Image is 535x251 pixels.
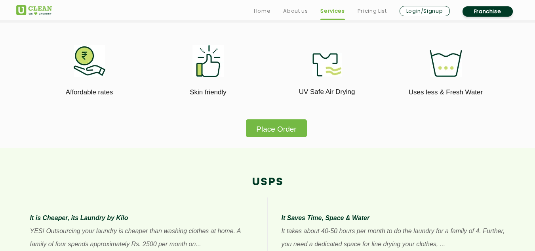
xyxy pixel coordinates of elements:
p: It Saves Time, Space & Water [282,211,505,224]
a: Pricing List [358,6,387,16]
img: uses_less_fresh_water_11zon.webp [430,50,462,77]
h2: USPs [16,176,519,189]
p: Affordable rates [36,87,143,98]
p: It takes about 40-50 hours per month to do the laundry for a family of 4. Further, you need a ded... [282,224,505,251]
p: It is Cheaper, its Laundry by Kilo [30,211,253,224]
p: Skin friendly [155,87,262,98]
a: Home [254,6,271,16]
a: Franchise [463,6,513,17]
img: skin_friendly_11zon.webp [192,45,224,77]
button: Place Order [246,119,307,137]
img: uv_safe_air_drying_11zon.webp [312,53,342,77]
p: UV Safe Air Drying [274,86,381,97]
img: UClean Laundry and Dry Cleaning [16,5,52,15]
img: affordable_rates_11zon.webp [74,45,105,77]
p: YES! Outsourcing your laundry is cheaper than washing clothes at home. A family of four spends ap... [30,224,253,251]
a: Login/Signup [400,6,450,16]
p: Uses less & Fresh Water [392,87,499,98]
a: Services [320,6,345,16]
a: About us [283,6,308,16]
